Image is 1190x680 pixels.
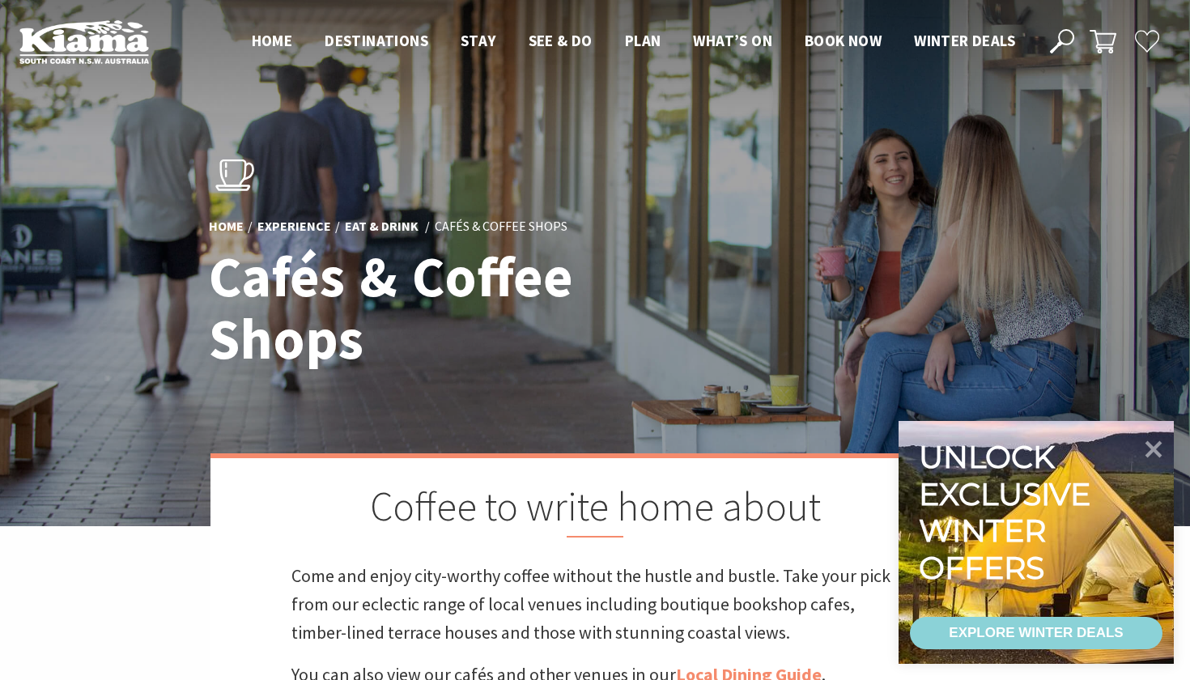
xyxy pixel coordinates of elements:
[805,31,882,50] span: Book now
[257,219,331,236] a: Experience
[345,219,419,236] a: Eat & Drink
[529,31,593,50] span: See & Do
[236,28,1031,55] nav: Main Menu
[693,31,772,50] span: What’s On
[919,439,1098,586] div: Unlock exclusive winter offers
[325,31,428,50] span: Destinations
[625,31,661,50] span: Plan
[209,246,666,371] h1: Cafés & Coffee Shops
[19,19,149,64] img: Kiama Logo
[461,31,496,50] span: Stay
[910,617,1162,649] a: EXPLORE WINTER DEALS
[291,482,899,538] h2: Coffee to write home about
[252,31,293,50] span: Home
[435,217,567,238] li: Cafés & Coffee Shops
[291,562,899,648] p: Come and enjoy city-worthy coffee without the hustle and bustle. Take your pick from our eclectic...
[949,617,1123,649] div: EXPLORE WINTER DEALS
[209,219,244,236] a: Home
[914,31,1015,50] span: Winter Deals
